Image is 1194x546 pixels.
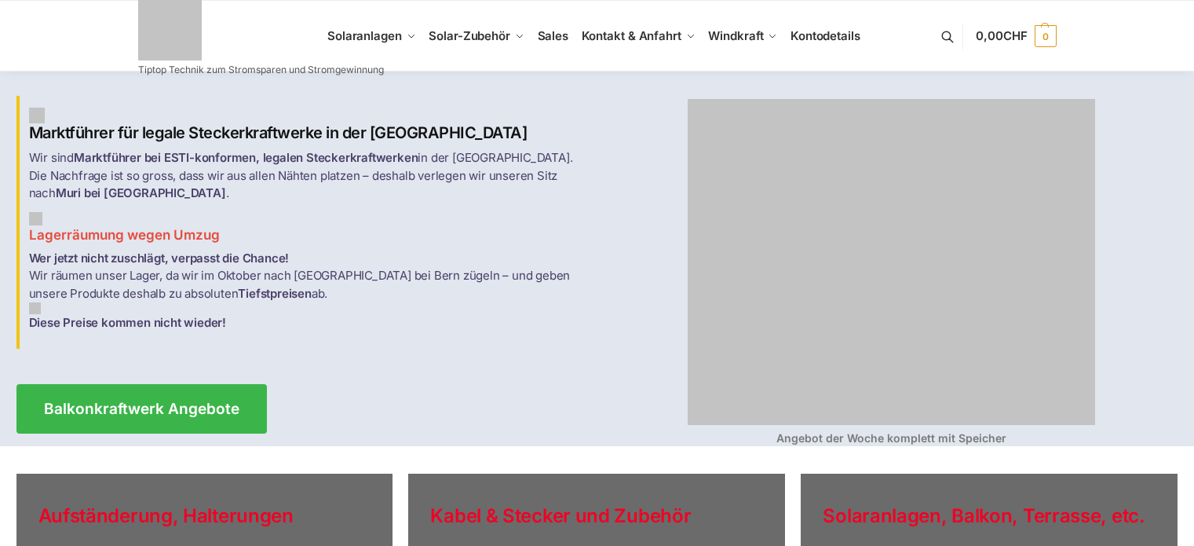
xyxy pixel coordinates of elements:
a: Kontakt & Anfahrt [575,1,702,71]
h3: Lagerräumung wegen Umzug [29,212,588,245]
a: Windkraft [702,1,784,71]
a: Kontodetails [784,1,867,71]
a: 0,00CHF 0 [976,13,1056,60]
span: 0 [1035,25,1057,47]
span: CHF [1003,28,1028,43]
strong: Wer jetzt nicht zuschlägt, verpasst die Chance! [29,251,290,266]
span: Windkraft [708,28,763,43]
p: Tiptop Technik zum Stromsparen und Stromgewinnung [138,65,384,75]
img: Balkon-Terrassen-Kraftwerke 4 [688,99,1095,425]
span: 0,00 [976,28,1027,43]
strong: Marktführer bei ESTI-konformen, legalen Steckerkraftwerken [74,150,418,165]
a: Balkonkraftwerk Angebote [16,384,267,434]
p: Wir sind in der [GEOGRAPHIC_DATA]. Die Nachfrage ist so gross, dass wir aus allen Nähten platzen ... [29,149,588,203]
a: Sales [531,1,575,71]
strong: Angebot der Woche komplett mit Speicher [776,431,1006,445]
span: Kontodetails [791,28,860,43]
span: Balkonkraftwerk Angebote [44,401,239,416]
a: Solar-Zubehör [422,1,531,71]
strong: Tiefstpreisen [238,286,311,301]
img: Balkon-Terrassen-Kraftwerke 1 [29,108,45,123]
img: Balkon-Terrassen-Kraftwerke 2 [29,212,42,225]
span: Solaranlagen [327,28,402,43]
span: Sales [538,28,569,43]
span: Kontakt & Anfahrt [582,28,681,43]
p: Wir räumen unser Lager, da wir im Oktober nach [GEOGRAPHIC_DATA] bei Bern zügeln – und geben unse... [29,250,588,332]
span: Solar-Zubehör [429,28,510,43]
strong: Muri bei [GEOGRAPHIC_DATA] [56,185,226,200]
h2: Marktführer für legale Steckerkraftwerke in der [GEOGRAPHIC_DATA] [29,108,588,143]
strong: Diese Preise kommen nicht wieder! [29,315,226,330]
img: Balkon-Terrassen-Kraftwerke 3 [29,302,41,314]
